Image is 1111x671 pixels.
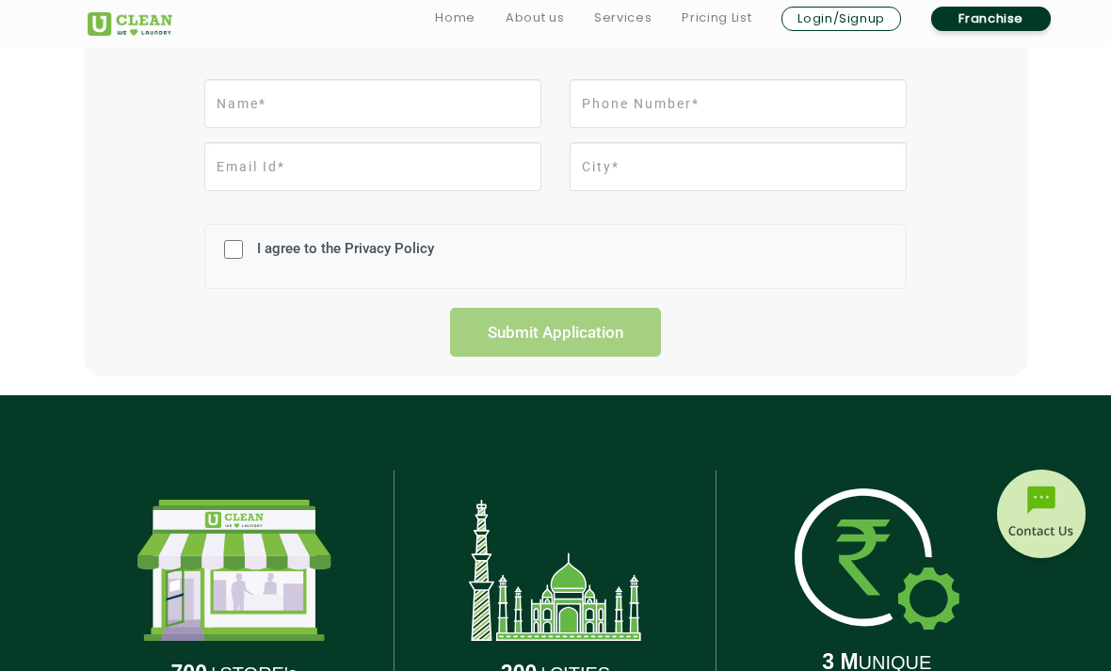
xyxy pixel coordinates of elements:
[931,7,1051,31] a: Franchise
[204,142,541,191] input: Email Id*
[204,79,541,128] input: Name*
[781,7,901,31] a: Login/Signup
[994,470,1088,564] img: contact-btn
[88,12,172,36] img: UClean Laundry and Dry Cleaning
[570,79,907,128] input: Phone Number*
[795,488,959,630] img: presence-3.svg
[252,240,434,275] label: I agree to the Privacy Policy
[137,500,331,641] img: presence-1.svg
[450,308,661,357] input: Submit Application
[594,7,652,29] a: Services
[506,7,564,29] a: About us
[435,7,475,29] a: Home
[469,500,641,641] img: presence-2.svg
[682,7,751,29] a: Pricing List
[570,142,907,191] input: City*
